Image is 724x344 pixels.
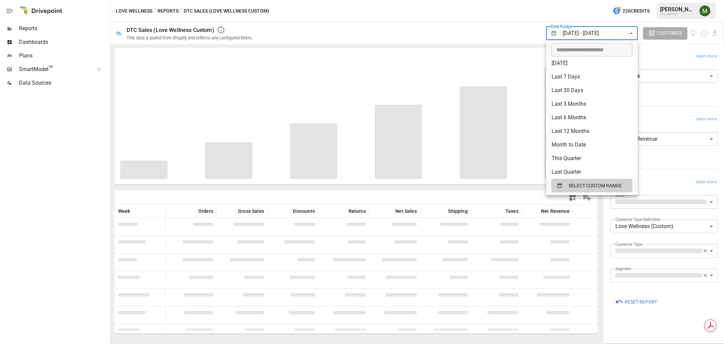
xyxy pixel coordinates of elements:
li: Last 12 Months [546,124,638,138]
li: Last 7 Days [546,70,638,84]
li: Month to Date [546,138,638,152]
li: [DATE] [546,56,638,70]
span: SELECT CUSTOM RANGE [569,182,622,190]
li: Last 30 Days [546,84,638,97]
li: Last 6 Months [546,111,638,124]
li: This Quarter [546,152,638,165]
button: SELECT CUSTOM RANGE [552,179,632,192]
li: Last Quarter [546,165,638,179]
li: Last 3 Months [546,97,638,111]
